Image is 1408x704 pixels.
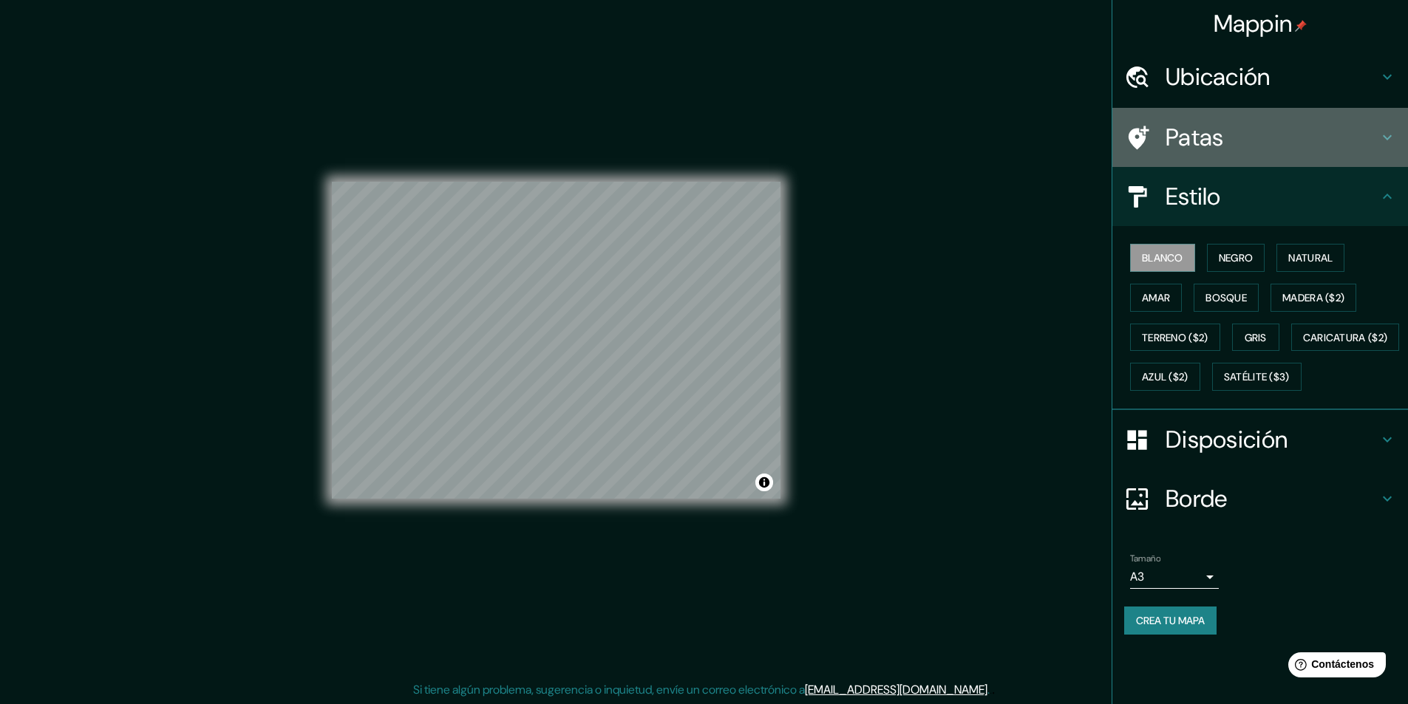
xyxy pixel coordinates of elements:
font: Blanco [1142,251,1183,264]
div: Ubicación [1112,47,1408,106]
font: Bosque [1205,291,1247,304]
font: Borde [1166,483,1228,514]
div: Estilo [1112,167,1408,226]
button: Gris [1232,324,1279,352]
font: Satélite ($3) [1224,371,1290,384]
font: Madera ($2) [1282,291,1344,304]
button: Caricatura ($2) [1291,324,1400,352]
div: Patas [1112,108,1408,167]
button: Terreno ($2) [1130,324,1220,352]
font: Si tiene algún problema, sugerencia o inquietud, envíe un correo electrónico a [413,682,805,697]
font: Negro [1219,251,1254,264]
button: Bosque [1194,284,1259,312]
font: Natural [1288,251,1333,264]
button: Satélite ($3) [1212,363,1302,391]
font: Gris [1245,331,1267,344]
font: Tamaño [1130,553,1160,564]
button: Crea tu mapa [1124,606,1217,635]
canvas: Mapa [332,182,780,499]
img: pin-icon.png [1295,20,1307,32]
font: . [992,681,995,697]
font: Azul ($2) [1142,371,1188,384]
a: [EMAIL_ADDRESS][DOMAIN_NAME] [805,682,987,697]
font: . [990,681,992,697]
font: Estilo [1166,181,1221,212]
button: Azul ($2) [1130,363,1200,391]
button: Negro [1207,244,1265,272]
font: . [987,682,990,697]
font: Caricatura ($2) [1303,331,1388,344]
button: Madera ($2) [1271,284,1356,312]
font: Ubicación [1166,61,1271,92]
button: Blanco [1130,244,1195,272]
font: Crea tu mapa [1136,614,1205,627]
div: Disposición [1112,410,1408,469]
font: Mappin [1214,8,1293,39]
button: Amar [1130,284,1182,312]
button: Natural [1276,244,1344,272]
font: Disposición [1166,424,1288,455]
div: A3 [1130,565,1219,589]
button: Activar o desactivar atribución [755,474,773,491]
div: Borde [1112,469,1408,528]
font: Patas [1166,122,1224,153]
font: Terreno ($2) [1142,331,1208,344]
iframe: Lanzador de widgets de ayuda [1276,646,1392,688]
font: Amar [1142,291,1170,304]
font: A3 [1130,569,1144,584]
